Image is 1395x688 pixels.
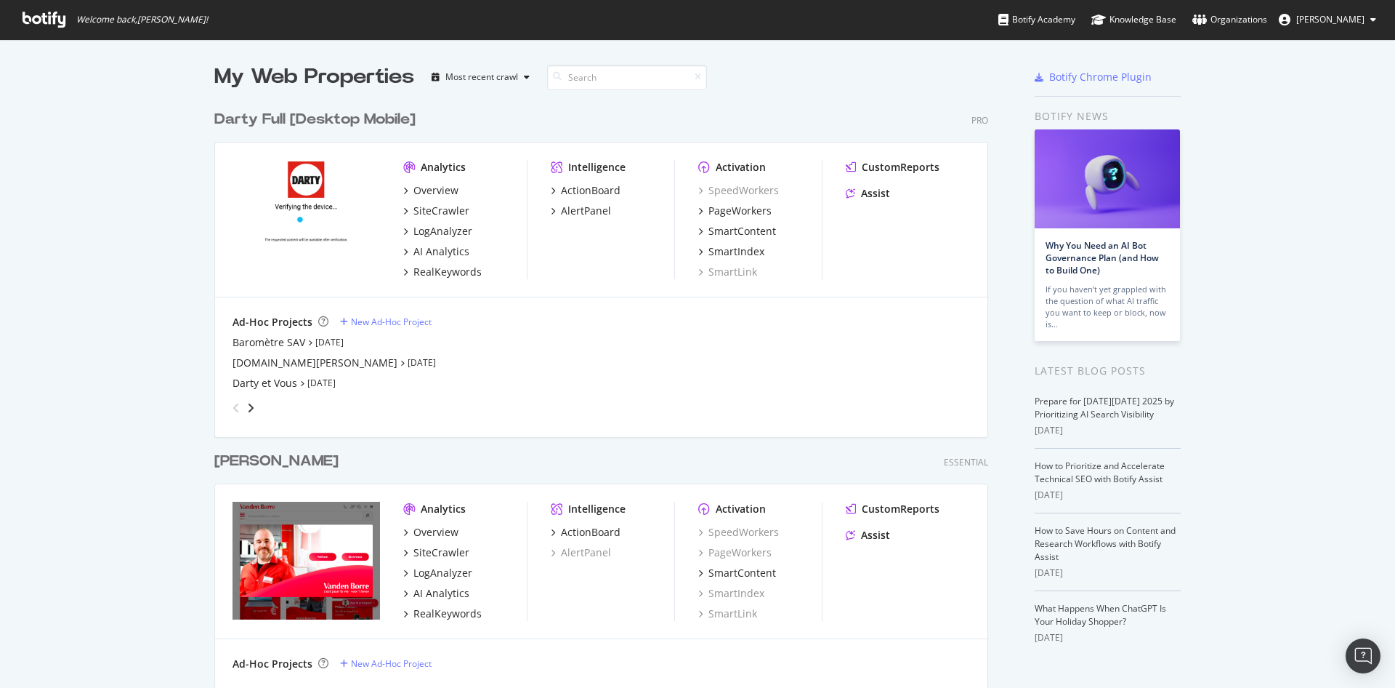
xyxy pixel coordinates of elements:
a: ActionBoard [551,525,620,540]
a: CustomReports [846,502,939,516]
span: Simon Alixant [1296,13,1364,25]
a: AI Analytics [403,244,469,259]
div: Intelligence [568,160,626,175]
a: New Ad-Hoc Project [340,657,432,670]
a: SpeedWorkers [698,183,779,198]
div: LogAnalyzer [413,224,472,239]
div: SmartIndex [708,244,764,259]
div: SiteCrawler [413,545,469,560]
div: Assist [861,186,890,201]
a: SmartLink [698,265,757,279]
a: Overview [403,183,458,198]
div: CustomReports [862,502,939,516]
div: Ad-Hoc Projects [232,315,312,329]
input: Search [547,65,707,90]
a: Botify Chrome Plugin [1035,70,1152,84]
a: AlertPanel [551,545,611,560]
div: AlertPanel [561,204,611,218]
a: PageWorkers [698,545,772,560]
a: [PERSON_NAME] [214,451,344,472]
div: Overview [413,525,458,540]
div: Analytics [421,502,466,516]
div: Activation [716,160,766,175]
a: SmartIndex [698,586,764,601]
a: LogAnalyzer [403,566,472,580]
a: SmartLink [698,607,757,621]
div: New Ad-Hoc Project [351,657,432,670]
a: SmartContent [698,224,776,239]
div: Darty Full [Desktop Mobile] [214,109,416,130]
div: New Ad-Hoc Project [351,316,432,328]
div: RealKeywords [413,265,482,279]
div: Intelligence [568,502,626,516]
a: [DATE] [408,356,436,369]
div: Botify Academy [998,12,1075,27]
span: Welcome back, [PERSON_NAME] ! [76,14,208,25]
div: LogAnalyzer [413,566,472,580]
a: SpeedWorkers [698,525,779,540]
div: CustomReports [862,160,939,175]
div: Open Intercom Messenger [1346,639,1380,673]
a: SiteCrawler [403,204,469,218]
div: [DATE] [1035,631,1181,644]
a: [DATE] [315,336,344,348]
div: [DATE] [1035,424,1181,437]
a: What Happens When ChatGPT Is Your Holiday Shopper? [1035,602,1166,628]
a: Assist [846,186,890,201]
div: [PERSON_NAME] [214,451,339,472]
a: Why You Need an AI Bot Governance Plan (and How to Build One) [1046,239,1159,276]
div: Most recent crawl [445,73,518,81]
div: AI Analytics [413,244,469,259]
div: Latest Blog Posts [1035,363,1181,379]
div: [DATE] [1035,567,1181,580]
a: AI Analytics [403,586,469,601]
div: SiteCrawler [413,204,469,218]
div: angle-right [246,401,256,415]
div: AI Analytics [413,586,469,601]
div: ActionBoard [561,183,620,198]
div: RealKeywords [413,607,482,621]
a: [DOMAIN_NAME][PERSON_NAME] [232,356,397,370]
a: New Ad-Hoc Project [340,316,432,328]
a: ActionBoard [551,183,620,198]
a: SiteCrawler [403,545,469,560]
a: SmartContent [698,566,776,580]
button: Most recent crawl [426,65,535,89]
a: SmartIndex [698,244,764,259]
a: AlertPanel [551,204,611,218]
div: Organizations [1192,12,1267,27]
img: www.darty.com/ [232,160,380,278]
div: PageWorkers [708,204,772,218]
div: If you haven’t yet grappled with the question of what AI traffic you want to keep or block, now is… [1046,284,1169,330]
a: RealKeywords [403,607,482,621]
a: How to Save Hours on Content and Research Workflows with Botify Assist [1035,524,1176,563]
div: Knowledge Base [1091,12,1176,27]
div: Activation [716,502,766,516]
div: ActionBoard [561,525,620,540]
div: SmartContent [708,566,776,580]
a: Baromètre SAV [232,335,305,350]
a: Prepare for [DATE][DATE] 2025 by Prioritizing AI Search Visibility [1035,395,1174,420]
a: LogAnalyzer [403,224,472,239]
div: Assist [861,528,890,543]
a: Darty Full [Desktop Mobile] [214,109,421,130]
button: [PERSON_NAME] [1267,8,1388,31]
a: Overview [403,525,458,540]
a: Darty et Vous [232,376,297,391]
div: Botify Chrome Plugin [1049,70,1152,84]
a: RealKeywords [403,265,482,279]
a: How to Prioritize and Accelerate Technical SEO with Botify Assist [1035,460,1165,485]
div: My Web Properties [214,63,414,92]
div: Essential [944,456,988,468]
div: Ad-Hoc Projects [232,657,312,671]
